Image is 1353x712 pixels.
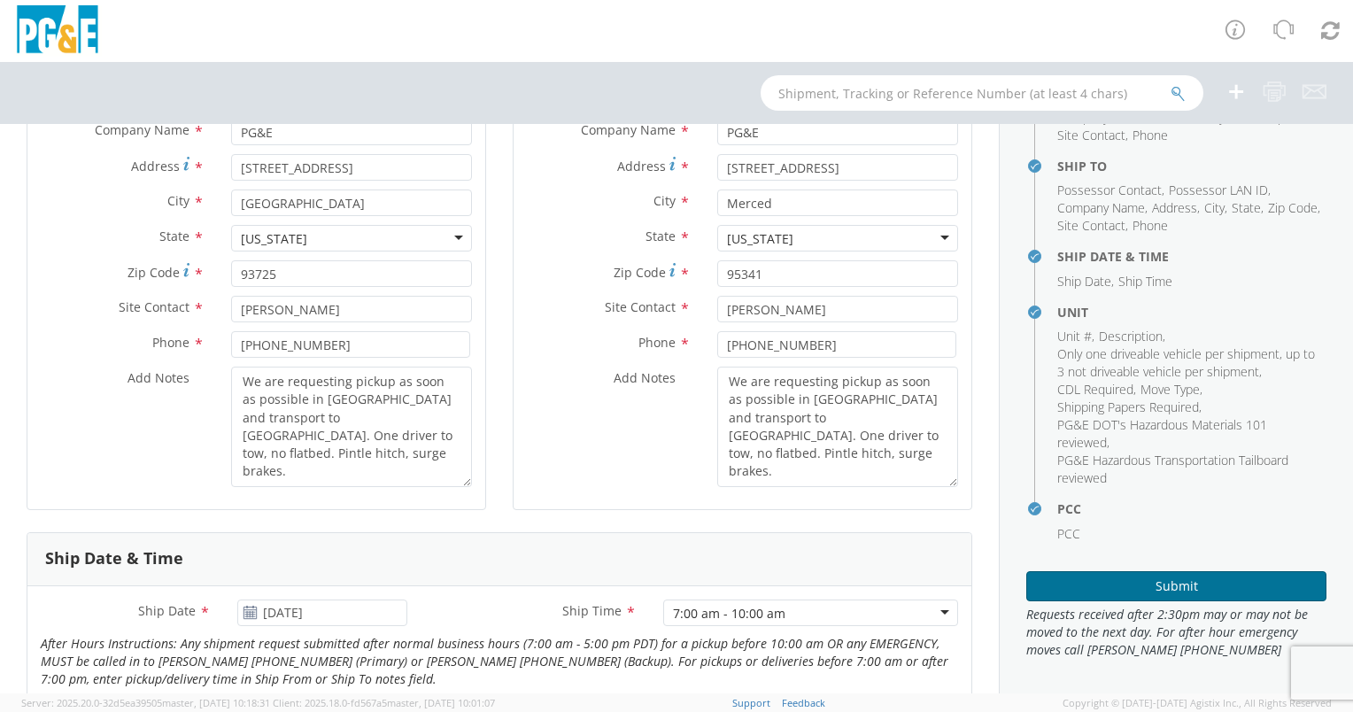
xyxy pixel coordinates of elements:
li: , [1169,182,1271,199]
a: Feedback [782,696,825,709]
li: , [1057,127,1128,144]
h4: Ship To [1057,159,1326,173]
span: Address [617,158,666,174]
span: State [646,228,676,244]
span: Description [1099,328,1163,344]
li: , [1152,199,1200,217]
span: Ship Date [138,602,196,619]
span: Company Name [1057,109,1145,126]
i: After Hours Instructions: Any shipment request submitted after normal business hours (7:00 am - 5... [41,635,948,687]
span: Client: 2025.18.0-fd567a5 [273,696,495,709]
span: Shipping Papers Required [1057,399,1199,415]
span: Add Notes [614,369,676,386]
span: Address [1152,109,1197,126]
div: [US_STATE] [727,230,793,248]
span: State [1232,199,1261,216]
h4: Unit [1057,306,1326,319]
h3: Ship Date & Time [45,550,183,568]
img: pge-logo-06675f144f4cfa6a6814.png [13,5,102,58]
span: Phone [638,334,676,351]
span: Company Name [1057,199,1145,216]
span: Zip Code [1268,199,1318,216]
span: Zip Code [614,264,666,281]
span: Phone [1133,217,1168,234]
span: State [159,228,189,244]
li: , [1232,199,1264,217]
span: Site Contact [1057,127,1125,143]
span: Only one driveable vehicle per shipment, up to 3 not driveable vehicle per shipment [1057,345,1315,380]
span: City [1204,199,1225,216]
span: City [1204,109,1225,126]
li: , [1057,217,1128,235]
span: Copyright © [DATE]-[DATE] Agistix Inc., All Rights Reserved [1063,696,1332,710]
span: Site Contact [1057,217,1125,234]
input: Shipment, Tracking or Reference Number (at least 4 chars) [761,75,1203,111]
span: PG&E Hazardous Transportation Tailboard reviewed [1057,452,1288,486]
span: Phone [1133,127,1168,143]
h4: Ship Date & Time [1057,250,1326,263]
li: , [1099,328,1165,345]
span: Address [131,158,180,174]
span: Zip Code [1268,109,1318,126]
span: Site Contact [605,298,676,315]
span: Move Type [1140,381,1200,398]
li: , [1057,416,1322,452]
span: Server: 2025.20.0-32d5ea39505 [21,696,270,709]
span: Zip Code [128,264,180,281]
li: , [1057,199,1148,217]
span: Company Name [581,121,676,138]
span: Ship Date [1057,273,1111,290]
span: Company Name [95,121,189,138]
button: Submit [1026,571,1326,601]
span: State [1232,109,1261,126]
span: Ship Time [562,602,622,619]
li: , [1057,328,1094,345]
span: Add Notes [128,369,189,386]
span: Ship Time [1118,273,1172,290]
li: , [1268,199,1320,217]
span: Possessor Contact [1057,182,1162,198]
h4: PCC [1057,502,1326,515]
span: Requests received after 2:30pm may or may not be moved to the next day. For after hour emergency ... [1026,606,1326,659]
li: , [1057,399,1202,416]
span: Unit # [1057,328,1092,344]
a: Support [732,696,770,709]
li: , [1140,381,1202,399]
span: Address [1152,199,1197,216]
span: Phone [152,334,189,351]
li: , [1057,182,1164,199]
li: , [1057,273,1114,290]
span: Possessor LAN ID [1169,182,1268,198]
span: PCC [1057,525,1080,542]
li: , [1057,381,1136,399]
div: 7:00 am - 10:00 am [673,605,785,623]
div: [US_STATE] [241,230,307,248]
span: City [653,192,676,209]
li: , [1204,199,1227,217]
span: master, [DATE] 10:18:31 [162,696,270,709]
span: Site Contact [119,298,189,315]
span: master, [DATE] 10:01:07 [387,696,495,709]
span: CDL Required [1057,381,1133,398]
li: , [1057,345,1322,381]
span: PG&E DOT's Hazardous Materials 101 reviewed [1057,416,1267,451]
span: City [167,192,189,209]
